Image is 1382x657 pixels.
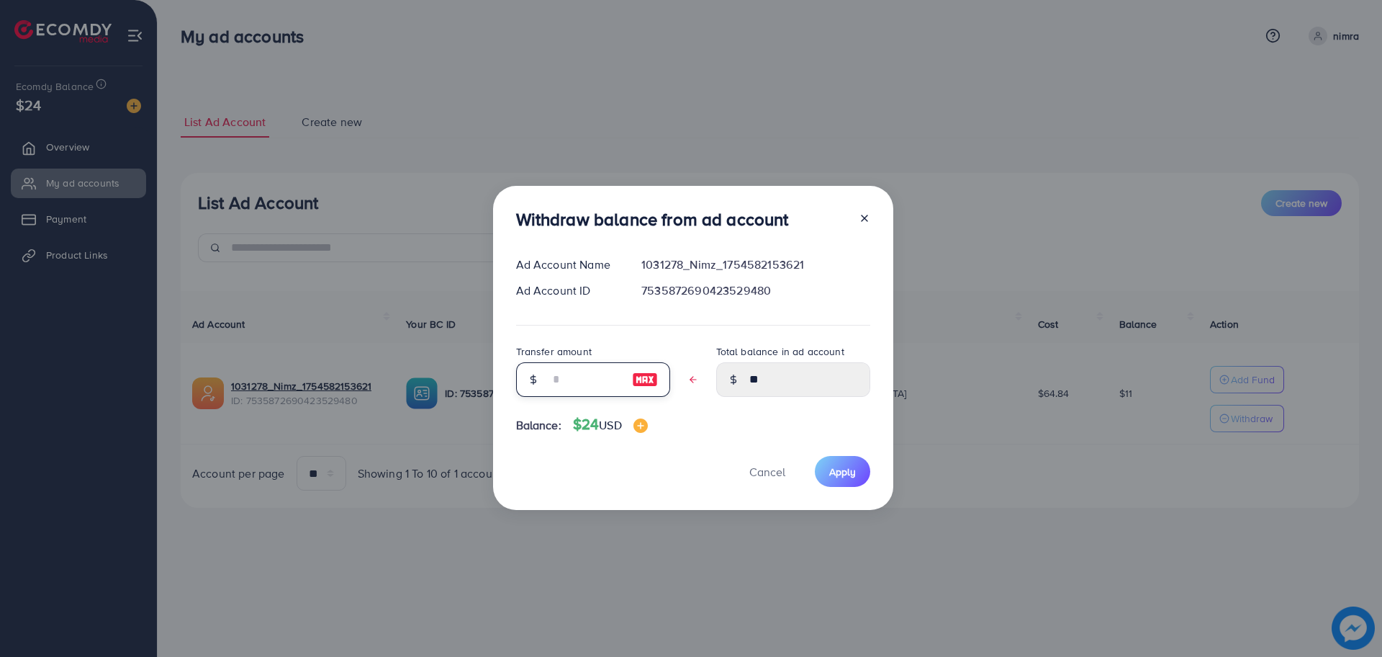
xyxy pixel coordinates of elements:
span: Apply [829,465,856,479]
span: Cancel [749,464,785,480]
div: Ad Account ID [505,282,631,299]
div: Ad Account Name [505,256,631,273]
label: Total balance in ad account [716,344,844,359]
label: Transfer amount [516,344,592,359]
button: Cancel [731,456,803,487]
button: Apply [815,456,870,487]
img: image [632,371,658,388]
span: Balance: [516,417,561,434]
div: 7535872690423529480 [630,282,881,299]
h3: Withdraw balance from ad account [516,209,789,230]
img: image [633,419,648,433]
div: 1031278_Nimz_1754582153621 [630,256,881,273]
h4: $24 [573,416,648,434]
span: USD [599,417,621,433]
